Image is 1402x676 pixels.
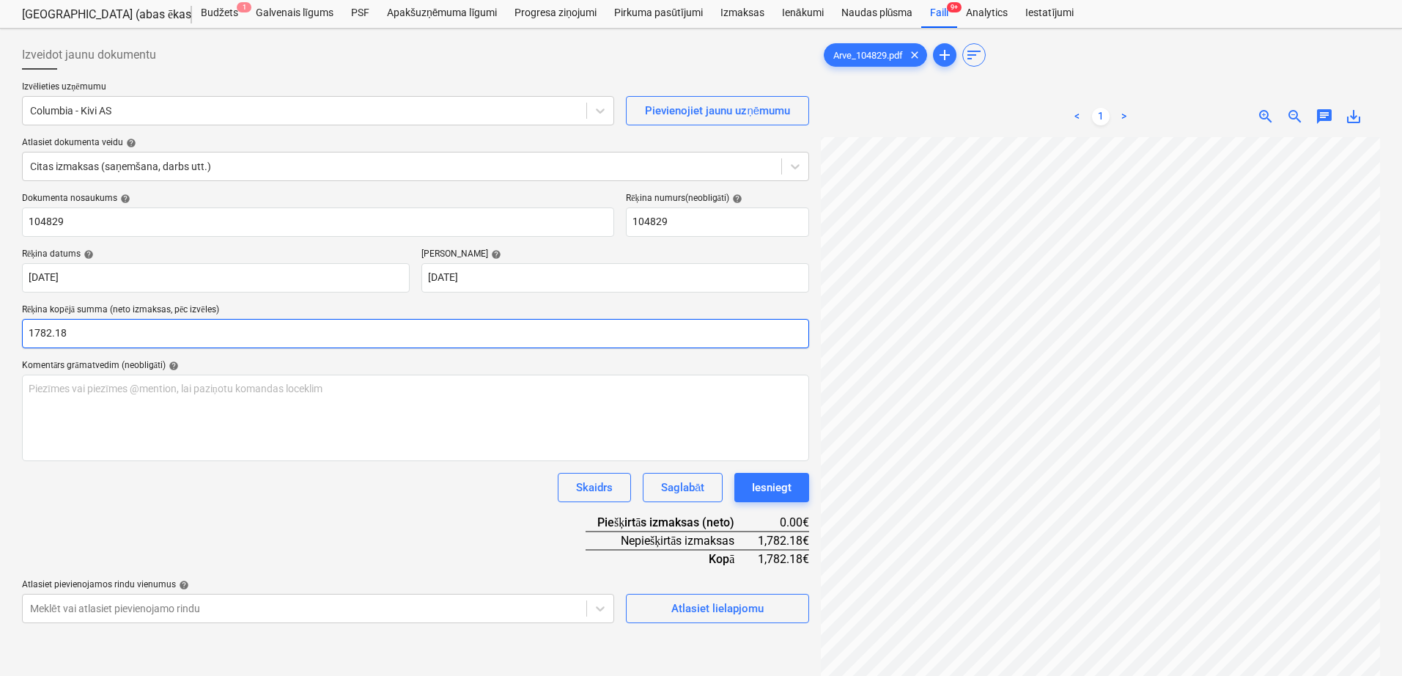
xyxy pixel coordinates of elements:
[586,514,758,532] div: Piešķirtās izmaksas (neto)
[22,7,174,23] div: [GEOGRAPHIC_DATA] (abas ēkas - PRJ2002936 un PRJ2002937) 2601965
[671,599,764,618] div: Atlasiet lielapjomu
[965,46,983,64] span: sort
[626,96,809,125] button: Pievienojiet jaunu uzņēmumu
[117,194,130,204] span: help
[936,46,953,64] span: add
[166,361,179,371] span: help
[1257,108,1274,125] span: zoom_in
[626,594,809,623] button: Atlasiet lielapjomu
[586,532,758,550] div: Nepiešķirtās izmaksas
[661,478,704,497] div: Saglabāt
[22,263,410,293] input: Rēķina datums nav norādīts
[22,360,809,372] div: Komentārs grāmatvedim (neobligāti)
[22,319,809,348] input: Rēķina kopējā summa (neto izmaksas, pēc izvēles)
[758,532,809,550] div: 1,782.18€
[558,473,631,502] button: Skaidrs
[1329,606,1402,676] iframe: Chat Widget
[586,550,758,567] div: Kopā
[22,579,614,591] div: Atlasiet pievienojamos rindu vienumus
[758,514,809,532] div: 0.00€
[237,2,251,12] span: 1
[22,207,614,237] input: Dokumenta nosaukums
[576,478,613,497] div: Skaidrs
[123,138,136,148] span: help
[1069,108,1086,125] a: Previous page
[1286,108,1304,125] span: zoom_out
[1345,108,1362,125] span: save_alt
[824,50,912,61] span: Arve_104829.pdf
[626,207,809,237] input: Rēķina numurs
[81,249,94,260] span: help
[626,193,809,205] div: Rēķina numurs (neobligāti)
[22,137,809,149] div: Atlasiet dokumenta veidu
[947,2,962,12] span: 9+
[1316,108,1333,125] span: chat
[729,194,742,204] span: help
[22,193,614,205] div: Dokumenta nosaukums
[1115,108,1133,125] a: Next page
[752,478,792,497] div: Iesniegt
[421,249,809,260] div: [PERSON_NAME]
[1092,108,1110,125] a: Page 1 is your current page
[645,101,790,120] div: Pievienojiet jaunu uzņēmumu
[22,249,410,260] div: Rēķina datums
[176,580,189,590] span: help
[488,249,501,260] span: help
[22,46,156,64] span: Izveidot jaunu dokumentu
[824,43,927,67] div: Arve_104829.pdf
[643,473,723,502] button: Saglabāt
[758,550,809,567] div: 1,782.18€
[22,81,614,96] p: Izvēlieties uzņēmumu
[734,473,809,502] button: Iesniegt
[22,304,809,319] p: Rēķina kopējā summa (neto izmaksas, pēc izvēles)
[906,46,923,64] span: clear
[421,263,809,293] input: Izpildes datums nav norādīts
